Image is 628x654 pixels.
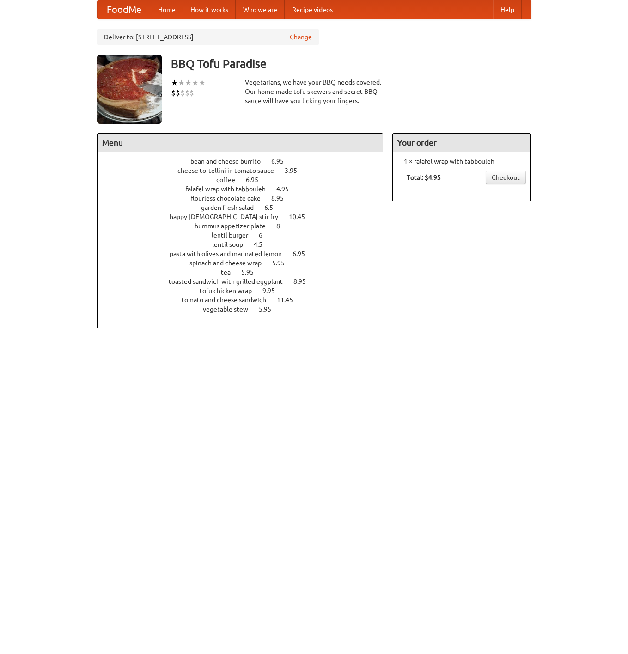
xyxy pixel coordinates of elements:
[246,176,268,183] span: 6.95
[200,287,261,294] span: tofu chicken wrap
[262,287,284,294] span: 9.95
[171,78,178,88] li: ★
[276,185,298,193] span: 4.95
[190,195,301,202] a: flourless chocolate cake 8.95
[98,0,151,19] a: FoodMe
[245,78,384,105] div: Vegetarians, we have your BBQ needs covered. Our home-made tofu skewers and secret BBQ sauce will...
[236,0,285,19] a: Who we are
[290,32,312,42] a: Change
[177,167,283,174] span: cheese tortellini in tomato sauce
[393,134,530,152] h4: Your order
[216,176,244,183] span: coffee
[180,88,185,98] li: $
[201,204,290,211] a: garden fresh salad 6.5
[97,29,319,45] div: Deliver to: [STREET_ADDRESS]
[271,158,293,165] span: 6.95
[171,55,531,73] h3: BBQ Tofu Paradise
[182,296,275,304] span: tomato and cheese sandwich
[185,78,192,88] li: ★
[493,0,522,19] a: Help
[177,167,314,174] a: cheese tortellini in tomato sauce 3.95
[189,259,271,267] span: spinach and cheese wrap
[212,241,252,248] span: lentil soup
[272,259,294,267] span: 5.95
[171,88,176,98] li: $
[97,55,162,124] img: angular.jpg
[190,158,270,165] span: bean and cheese burrito
[264,204,282,211] span: 6.5
[195,222,275,230] span: hummus appetizer plate
[277,296,302,304] span: 11.45
[212,232,257,239] span: lentil burger
[190,195,270,202] span: flourless chocolate cake
[199,78,206,88] li: ★
[185,88,189,98] li: $
[221,269,271,276] a: tea 5.95
[169,278,323,285] a: toasted sandwich with grilled eggplant 8.95
[203,306,288,313] a: vegetable stew 5.95
[241,269,263,276] span: 5.95
[185,185,306,193] a: falafel wrap with tabbouleh 4.95
[221,269,240,276] span: tea
[151,0,183,19] a: Home
[178,78,185,88] li: ★
[169,278,292,285] span: toasted sandwich with grilled eggplant
[216,176,275,183] a: coffee 6.95
[289,213,314,220] span: 10.45
[182,296,310,304] a: tomato and cheese sandwich 11.45
[293,250,314,257] span: 6.95
[271,195,293,202] span: 8.95
[185,185,275,193] span: falafel wrap with tabbouleh
[201,204,263,211] span: garden fresh salad
[486,171,526,184] a: Checkout
[397,157,526,166] li: 1 × falafel wrap with tabbouleh
[259,306,280,313] span: 5.95
[285,0,340,19] a: Recipe videos
[170,250,322,257] a: pasta with olives and marinated lemon 6.95
[285,167,306,174] span: 3.95
[259,232,272,239] span: 6
[254,241,272,248] span: 4.5
[170,250,291,257] span: pasta with olives and marinated lemon
[189,259,302,267] a: spinach and cheese wrap 5.95
[203,306,257,313] span: vegetable stew
[293,278,315,285] span: 8.95
[200,287,292,294] a: tofu chicken wrap 9.95
[212,241,280,248] a: lentil soup 4.5
[98,134,383,152] h4: Menu
[176,88,180,98] li: $
[192,78,199,88] li: ★
[212,232,280,239] a: lentil burger 6
[276,222,289,230] span: 8
[407,174,441,181] b: Total: $4.95
[170,213,322,220] a: happy [DEMOGRAPHIC_DATA] stir fry 10.45
[190,158,301,165] a: bean and cheese burrito 6.95
[195,222,297,230] a: hummus appetizer plate 8
[183,0,236,19] a: How it works
[170,213,287,220] span: happy [DEMOGRAPHIC_DATA] stir fry
[189,88,194,98] li: $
